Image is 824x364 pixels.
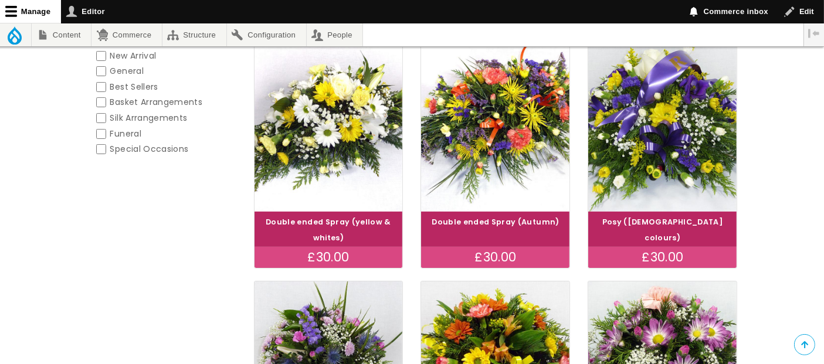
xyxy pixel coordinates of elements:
a: Structure [162,23,226,46]
a: Double ended Spray (Autumn) [432,217,559,227]
button: Vertical orientation [804,23,824,43]
img: Double ended Spray (Autumn) [421,39,569,212]
span: Silk Arrangements [110,112,188,124]
span: Best Sellers [110,81,158,93]
span: Special Occasions [110,143,189,155]
a: Posy ([DEMOGRAPHIC_DATA] colours) [602,217,723,243]
a: Content [32,23,91,46]
span: New Arrival [110,50,157,62]
img: Posy (Male colours) [588,39,737,212]
a: People [307,23,363,46]
div: £30.00 [255,247,403,268]
div: £30.00 [421,247,569,268]
span: Basket Arrangements [110,96,203,108]
a: Configuration [227,23,306,46]
a: Double ended Spray (yellow & whites) [266,217,391,243]
a: Commerce [91,23,161,46]
div: £30.00 [588,247,737,268]
img: Double ended Spray (yellow & whites) [255,39,403,212]
span: General [110,65,144,77]
span: Funeral [110,128,141,140]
